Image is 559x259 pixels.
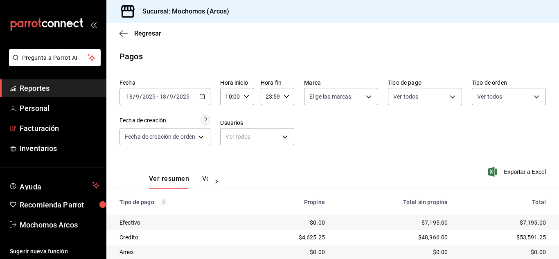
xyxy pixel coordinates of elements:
[142,93,156,100] input: ----
[220,128,294,145] div: Ver todos
[161,199,167,205] svg: Los pagos realizados con Pay y otras terminales son montos brutos.
[119,199,241,205] div: Tipo de pago
[119,80,210,86] label: Fecha
[9,49,101,66] button: Pregunta a Parrot AI
[472,80,546,86] label: Tipo de orden
[20,103,99,114] span: Personal
[136,7,229,16] h3: Sucursal: Mochomos (Arcos)
[477,92,502,101] span: Ver todos
[169,93,174,100] input: --
[254,248,325,256] div: $0.00
[254,218,325,227] div: $0.00
[149,175,208,189] div: navigation tabs
[140,93,142,100] span: /
[461,248,546,256] div: $0.00
[20,143,99,154] span: Inventarios
[393,92,418,101] span: Ver todos
[157,93,158,100] span: -
[6,59,101,68] a: Pregunta a Parrot AI
[125,133,195,141] span: Fecha de creación de orden
[254,199,325,205] div: Propina
[261,80,294,86] label: Hora fin
[119,29,161,37] button: Regresar
[338,218,448,227] div: $7,195.00
[254,233,325,241] div: $4,625.25
[119,233,241,241] div: Credito
[20,199,99,210] span: Recomienda Parrot
[338,233,448,241] div: $48,966.00
[20,123,99,134] span: Facturación
[338,248,448,256] div: $0.00
[461,218,546,227] div: $7,195.00
[90,21,97,28] button: open_drawer_menu
[135,93,140,100] input: --
[149,175,189,189] button: Ver resumen
[126,93,133,100] input: --
[119,248,241,256] div: Amex
[309,92,351,101] span: Elige las marcas
[119,50,143,63] div: Pagos
[22,54,88,62] span: Pregunta a Parrot AI
[119,218,241,227] div: Efectivo
[388,80,462,86] label: Tipo de pago
[490,167,546,177] button: Exportar a Excel
[461,199,546,205] div: Total
[20,180,89,190] span: Ayuda
[220,80,254,86] label: Hora inicio
[167,93,169,100] span: /
[20,83,99,94] span: Reportes
[338,199,448,205] div: Total sin propina
[176,93,190,100] input: ----
[220,120,294,126] label: Usuarios
[134,29,161,37] span: Regresar
[461,233,546,241] div: $53,591.25
[133,93,135,100] span: /
[119,116,166,125] div: Fecha de creación
[202,175,233,189] button: Ver pagos
[20,219,99,230] span: Mochomos Arcos
[174,93,176,100] span: /
[159,93,167,100] input: --
[304,80,378,86] label: Marca
[10,247,99,256] span: Sugerir nueva función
